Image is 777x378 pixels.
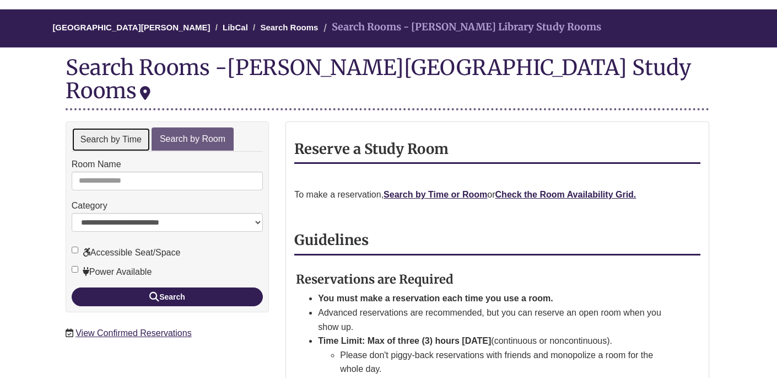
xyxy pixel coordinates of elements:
[223,23,248,32] a: LibCal
[52,23,210,32] a: [GEOGRAPHIC_DATA][PERSON_NAME]
[294,188,700,202] p: To make a reservation, or
[260,23,318,32] a: Search Rooms
[66,9,710,47] nav: Breadcrumb
[318,334,674,376] li: (continuous or noncontinuous).
[340,348,674,376] li: Please don't piggy-back reservations with friends and monopolize a room for the whole day.
[72,266,78,273] input: Power Available
[72,247,78,253] input: Accessible Seat/Space
[72,246,181,260] label: Accessible Seat/Space
[72,265,152,279] label: Power Available
[495,190,636,199] a: Check the Room Availability Grid.
[152,127,234,151] a: Search by Room
[321,19,601,35] li: Search Rooms - [PERSON_NAME] Library Study Rooms
[294,140,449,158] strong: Reserve a Study Room
[384,190,487,199] a: Search by Time or Room
[66,56,710,110] div: Search Rooms -
[72,127,150,152] a: Search by Time
[296,271,454,287] strong: Reservations are Required
[318,336,491,345] strong: Time Limit: Max of three (3) hours [DATE]
[72,288,263,306] button: Search
[294,231,369,249] strong: Guidelines
[72,199,107,213] label: Category
[318,306,674,334] li: Advanced reservations are recommended, but you can reserve an open room when you show up.
[318,294,553,303] strong: You must make a reservation each time you use a room.
[72,157,121,172] label: Room Name
[66,54,691,104] div: [PERSON_NAME][GEOGRAPHIC_DATA] Study Rooms
[75,328,191,338] a: View Confirmed Reservations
